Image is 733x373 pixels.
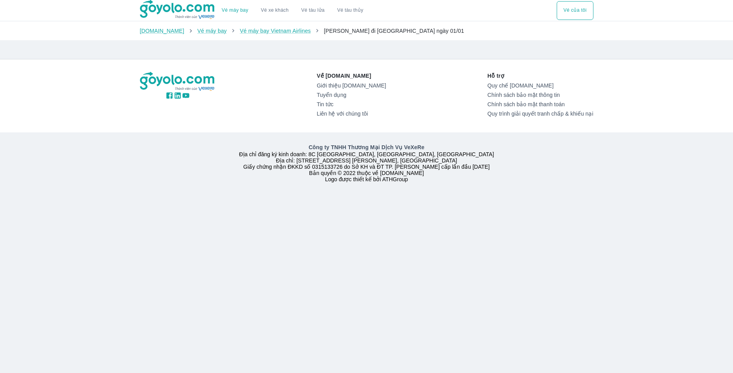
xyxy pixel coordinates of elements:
[261,7,289,13] a: Vé xe khách
[222,7,248,13] a: Vé máy bay
[317,92,386,98] a: Tuyển dụng
[317,82,386,89] a: Giới thiệu [DOMAIN_NAME]
[317,72,386,80] p: Về [DOMAIN_NAME]
[487,111,593,117] a: Quy trình giải quyết tranh chấp & khiếu nại
[215,1,369,20] div: choose transportation mode
[487,101,593,107] a: Chính sách bảo mật thanh toán
[324,28,464,34] span: [PERSON_NAME] đi [GEOGRAPHIC_DATA] ngày 01/01
[240,28,311,34] a: Vé máy bay Vietnam Airlines
[197,28,227,34] a: Vé máy bay
[140,27,593,35] nav: breadcrumb
[557,1,593,20] button: Vé của tôi
[487,92,593,98] a: Chính sách bảo mật thông tin
[487,82,593,89] a: Quy chế [DOMAIN_NAME]
[140,72,216,91] img: logo
[487,72,593,80] p: Hỗ trợ
[317,111,386,117] a: Liên hệ với chúng tôi
[142,143,592,151] p: Công ty TNHH Thương Mại Dịch Vụ VeXeRe
[557,1,593,20] div: choose transportation mode
[317,101,386,107] a: Tin tức
[331,1,369,20] button: Vé tàu thủy
[140,28,185,34] a: [DOMAIN_NAME]
[135,143,598,182] div: Địa chỉ đăng ký kinh doanh: 8C [GEOGRAPHIC_DATA], [GEOGRAPHIC_DATA], [GEOGRAPHIC_DATA] Địa chỉ: [...
[295,1,331,20] a: Vé tàu lửa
